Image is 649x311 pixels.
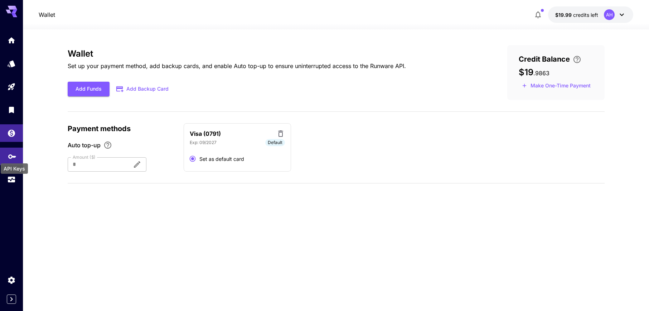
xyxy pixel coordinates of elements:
[7,57,16,66] div: Models
[570,55,584,64] button: Enter your card details and choose an Auto top-up amount to avoid service interruptions. We'll au...
[533,70,549,77] span: . 9863
[555,12,573,18] span: $19.99
[68,62,406,70] p: Set up your payment method, add backup cards, and enable Auto top-up to ensure uninterrupted acce...
[68,82,110,96] button: Add Funds
[110,82,176,96] button: Add Backup Card
[7,276,16,284] div: Settings
[265,139,285,146] span: Default
[190,139,217,146] p: Exp: 09/2027
[68,141,101,149] span: Auto top-up
[7,175,16,184] div: Usage
[7,126,16,135] div: Wallet
[604,9,615,20] div: AH
[519,80,594,91] button: Make a one-time, non-recurring payment
[573,12,598,18] span: credits left
[68,123,175,134] p: Payment methods
[7,36,16,45] div: Home
[39,10,55,19] a: Wallet
[68,49,406,59] h3: Wallet
[1,163,28,174] div: API Keys
[73,154,96,160] label: Amount ($)
[101,141,115,149] button: Enable Auto top-up to ensure uninterrupted service. We'll automatically bill the chosen amount wh...
[7,295,16,304] button: Expand sidebar
[519,54,570,64] span: Credit Balance
[7,103,16,112] div: Library
[555,11,598,19] div: $19.9863
[190,129,221,138] p: Visa (0791)
[199,155,244,163] span: Set as default card
[8,150,16,159] div: API Keys
[7,80,16,89] div: Playground
[39,10,55,19] nav: breadcrumb
[519,67,533,77] span: $19
[548,6,633,23] button: $19.9863AH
